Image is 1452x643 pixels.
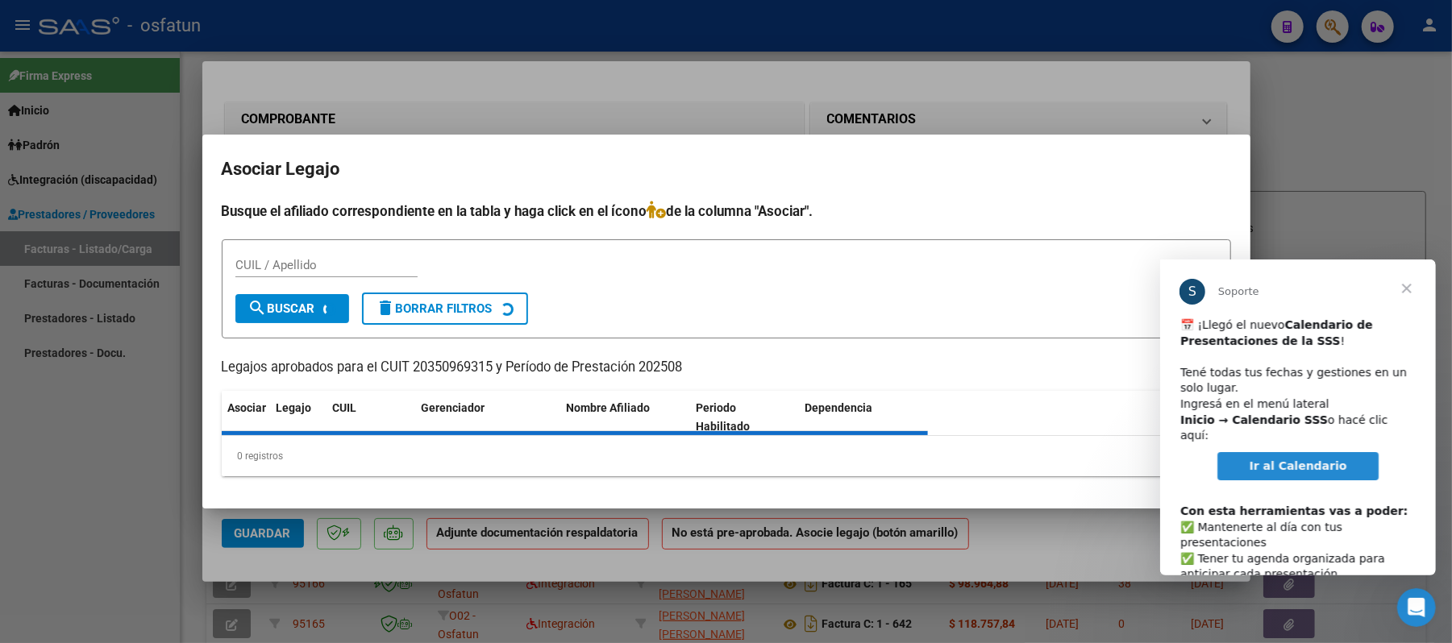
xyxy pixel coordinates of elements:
iframe: Intercom live chat mensaje [1160,259,1436,575]
datatable-header-cell: Dependencia [798,391,928,444]
datatable-header-cell: Gerenciador [415,391,560,444]
datatable-header-cell: CUIL [327,391,415,444]
span: Buscar [248,301,315,316]
span: Nombre Afiliado [567,401,651,414]
div: ​✅ Mantenerte al día con tus presentaciones ✅ Tener tu agenda organizada para anticipar cada pres... [20,228,256,434]
button: Buscar [235,294,349,323]
mat-icon: search [248,298,268,317]
datatable-header-cell: Asociar [222,391,270,444]
span: Gerenciador [422,401,485,414]
datatable-header-cell: Periodo Habilitado [689,391,798,444]
span: Periodo Habilitado [696,401,750,433]
b: Con esta herramientas vas a poder: [20,245,248,258]
button: Borrar Filtros [362,292,528,325]
p: Legajos aprobados para el CUIT 20350969315 y Período de Prestación 202508 [222,358,1231,378]
iframe: Intercom live chat [1397,588,1436,627]
span: Borrar Filtros [377,301,493,316]
h2: Asociar Legajo [222,154,1231,185]
div: 0 registros [222,436,1231,476]
datatable-header-cell: Nombre Afiliado [560,391,690,444]
span: Dependencia [805,401,872,414]
span: Legajo [277,401,312,414]
span: Asociar [228,401,267,414]
datatable-header-cell: Legajo [270,391,327,444]
h4: Busque el afiliado correspondiente en la tabla y haga click en el ícono de la columna "Asociar". [222,201,1231,222]
span: CUIL [333,401,357,414]
mat-icon: delete [377,298,396,317]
